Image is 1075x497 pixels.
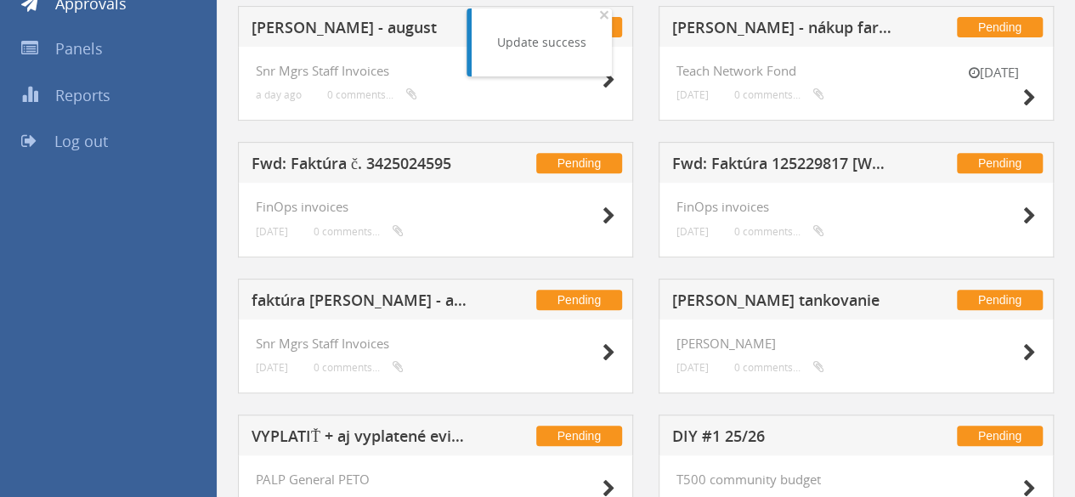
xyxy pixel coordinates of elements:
[957,153,1043,173] span: Pending
[672,292,893,313] h5: [PERSON_NAME] tankovanie
[314,225,404,238] small: 0 comments...
[314,361,404,374] small: 0 comments...
[256,88,302,101] small: a day ago
[676,361,709,374] small: [DATE]
[676,64,1036,78] h4: Teach Network Fond
[252,292,472,313] h5: faktúra [PERSON_NAME] - august
[672,155,893,177] h5: Fwd: Faktúra 125229817 [Websupport]
[734,88,824,101] small: 0 comments...
[256,336,615,351] h4: Snr Mgrs Staff Invoices
[951,64,1036,82] small: [DATE]
[497,34,586,51] div: Update success
[957,17,1043,37] span: Pending
[734,225,824,238] small: 0 comments...
[536,153,622,173] span: Pending
[252,20,472,41] h5: [PERSON_NAME] - august
[55,85,110,105] span: Reports
[957,290,1043,310] span: Pending
[676,225,709,238] small: [DATE]
[256,64,615,78] h4: Snr Mgrs Staff Invoices
[536,426,622,446] span: Pending
[536,290,622,310] span: Pending
[734,361,824,374] small: 0 comments...
[599,3,609,26] span: ×
[676,336,1036,351] h4: [PERSON_NAME]
[256,225,288,238] small: [DATE]
[676,88,709,101] small: [DATE]
[55,38,103,59] span: Panels
[256,472,615,487] h4: PALP General PETO
[256,361,288,374] small: [DATE]
[672,428,893,449] h5: DIY #1 25/26
[327,88,417,101] small: 0 comments...
[256,200,615,214] h4: FinOps invoices
[672,20,893,41] h5: [PERSON_NAME] - nákup farieb a štetcov na zveľaďovanie mesta
[252,428,472,449] h5: VYPLATIŤ + aj vyplatené evidencia
[957,426,1043,446] span: Pending
[54,131,108,151] span: Log out
[676,472,1036,487] h4: T500 community budget
[252,155,472,177] h5: Fwd: Faktúra č. 3425024595
[676,200,1036,214] h4: FinOps invoices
